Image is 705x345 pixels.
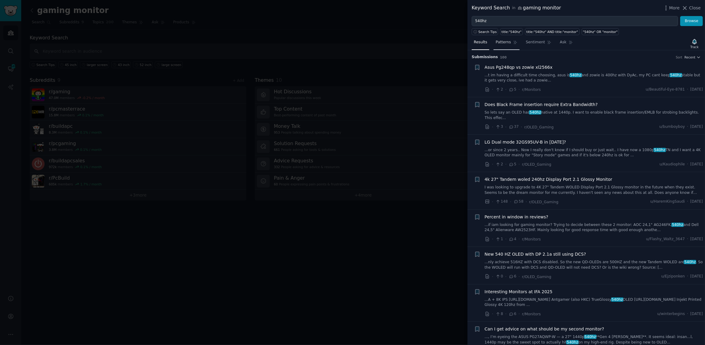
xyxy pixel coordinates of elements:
span: · [519,161,520,168]
span: · [687,274,688,279]
a: title:"540hz" AND title:"monitor" [525,28,580,35]
span: r/Monitors [522,88,541,92]
span: · [687,199,688,204]
span: u/HaremKingSaudi [650,199,685,204]
span: · [505,124,507,130]
span: r/Monitors [522,312,541,316]
a: Ask [558,38,575,50]
span: 5 [509,162,516,167]
span: 3 [495,124,503,130]
span: · [687,311,688,317]
span: r/OLED_Gaming [522,275,551,279]
span: 100 [500,55,507,59]
span: 540hz [566,340,579,344]
span: 37 [509,124,519,130]
span: 540hz [611,297,624,302]
span: 4 [509,237,516,242]
span: 8 [495,311,503,317]
span: · [505,236,507,242]
span: u/Kaudiophile [660,162,685,167]
span: · [687,124,688,130]
span: · [492,86,493,93]
div: title:"540hz" AND title:"monitor" [527,30,578,34]
div: Keyword Search gaming monitor [472,4,561,12]
span: · [492,236,493,242]
span: More [669,5,680,11]
span: Close [689,5,701,11]
span: · [505,86,507,93]
span: · [492,274,493,280]
span: Ask [560,40,567,45]
span: Recent [684,55,695,59]
span: New 540 HZ OLED with DP 2.1a still using DCS? [485,251,586,257]
div: "540hz" OR "monitor" [583,30,618,34]
span: · [519,86,520,93]
span: 0 [495,274,503,279]
span: 540hz [584,335,597,339]
span: Submission s [472,55,498,60]
span: · [510,199,511,205]
span: r/OLED_Gaming [524,125,554,129]
a: Percent in window in reviews? [485,214,548,220]
span: u/Flashy_Waltz_3647 [646,237,685,242]
span: u/winterbegins [657,311,685,317]
span: 6 [509,311,516,317]
span: · [505,161,507,168]
button: Browse [680,16,703,26]
a: LG Dual mode 32GS95UV-B in [DATE]? [485,139,566,145]
span: Patterns [496,40,511,45]
span: Can I get advice on what should be my second monitor? [485,326,604,332]
span: 148 [495,199,508,204]
span: · [492,311,493,317]
span: u/Beautiful-Eye-8781 [646,87,685,92]
span: 2 [495,162,503,167]
span: r/OLED_Gaming [529,200,558,204]
span: · [526,199,527,205]
a: title:"540hz" [500,28,523,35]
span: [DATE] [690,87,703,92]
span: 540hz [529,110,541,114]
span: [DATE] [690,199,703,204]
a: Interesting Monitors at IFA 2025 [485,289,553,295]
div: Track [690,45,699,49]
span: Results [474,40,487,45]
span: · [519,311,520,317]
a: Results [472,38,489,50]
a: "540hz" OR "monitor" [582,28,619,35]
span: · [505,274,507,280]
span: · [505,311,507,317]
a: 4k 27" Tandem woled 240hz Display Port 2.1 Glossy Monitor [485,176,613,183]
a: Patterns [494,38,519,50]
button: More [663,5,680,11]
a: Does Black Frame insertion require Extra Bandwidth? [485,101,598,108]
span: [DATE] [690,274,703,279]
span: · [521,124,522,130]
span: · [687,87,688,92]
span: 540hz [671,223,684,227]
span: u/Ejziponken [661,274,685,279]
span: · [687,162,688,167]
span: 2 [495,87,503,92]
span: [DATE] [690,124,703,130]
span: · [519,274,520,280]
a: ...if iam looking for gaming monitor? Trying to decide between these 2 monitor: AOC 24,1" AG246FK... [485,222,703,233]
input: Try a keyword related to your business [472,16,678,26]
span: Search Tips [478,30,497,34]
span: · [519,236,520,242]
button: Recent [684,55,701,59]
a: ..., I’m eyeing the ASUS PG27AQWP-W — a 27" 1440p540hz**Gen 4 [PERSON_NAME]**. It seems ideal: in... [485,334,703,345]
span: 540hz [653,148,666,152]
span: 540hz [684,260,696,264]
span: 5 [509,87,516,92]
span: in [512,5,515,11]
span: [DATE] [690,162,703,167]
span: r/OLED_Gaming [522,162,551,167]
button: Search Tips [472,28,498,35]
span: 6 [509,274,516,279]
span: Sentiment [526,40,545,45]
